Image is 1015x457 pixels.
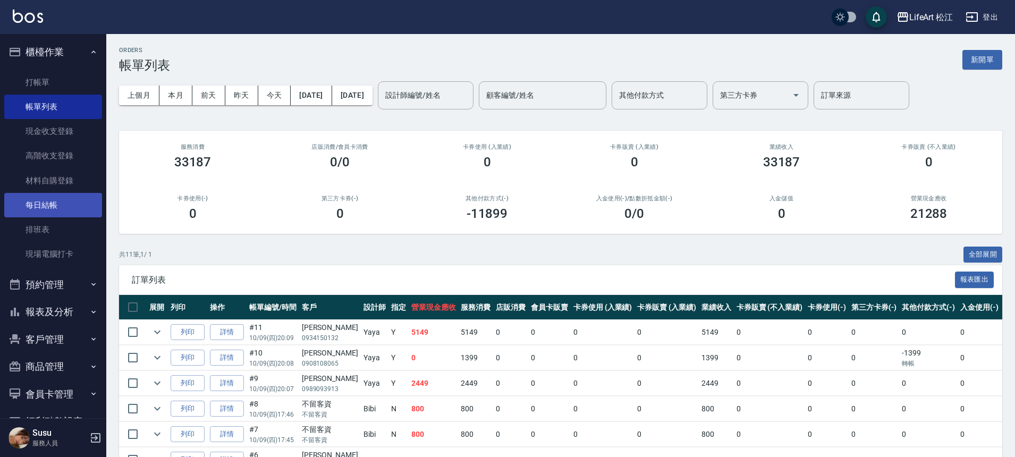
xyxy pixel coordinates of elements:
[247,396,299,421] td: #8
[699,345,734,370] td: 1399
[849,371,900,396] td: 0
[132,143,253,150] h3: 服務消費
[361,396,388,421] td: Bibi
[409,422,459,447] td: 800
[805,396,849,421] td: 0
[210,324,244,341] a: 詳情
[849,396,900,421] td: 0
[361,345,388,370] td: Yaya
[189,206,197,221] h3: 0
[778,206,785,221] h3: 0
[805,371,849,396] td: 0
[361,320,388,345] td: Yaya
[493,371,528,396] td: 0
[388,422,409,447] td: N
[458,295,493,320] th: 服務消費
[571,396,635,421] td: 0
[573,195,695,202] h2: 入金使用(-) /點數折抵金額(-)
[409,295,459,320] th: 營業現金應收
[866,6,887,28] button: save
[388,320,409,345] td: Y
[210,375,244,392] a: 詳情
[734,345,805,370] td: 0
[467,206,508,221] h3: -11899
[734,396,805,421] td: 0
[132,195,253,202] h2: 卡券使用(-)
[249,333,297,343] p: 10/09 (四) 20:09
[573,143,695,150] h2: 卡券販賣 (入業績)
[249,410,297,419] p: 10/09 (四) 17:46
[958,320,1001,345] td: 0
[159,86,192,105] button: 本月
[805,295,849,320] th: 卡券使用(-)
[958,295,1001,320] th: 入金使用(-)
[361,422,388,447] td: Bibi
[458,396,493,421] td: 800
[119,86,159,105] button: 上個月
[149,324,165,340] button: expand row
[4,217,102,242] a: 排班表
[4,143,102,168] a: 高階收支登錄
[699,371,734,396] td: 2449
[910,206,948,221] h3: 21288
[4,242,102,266] a: 現場電腦打卡
[493,345,528,370] td: 0
[302,348,358,359] div: [PERSON_NAME]
[192,86,225,105] button: 前天
[955,274,994,284] a: 報表匯出
[788,87,805,104] button: Open
[171,350,205,366] button: 列印
[528,345,571,370] td: 0
[249,384,297,394] p: 10/09 (四) 20:07
[32,438,87,448] p: 服務人員
[247,295,299,320] th: 帳單編號/時間
[4,326,102,353] button: 客戶管理
[892,6,958,28] button: LifeArt 松江
[458,422,493,447] td: 800
[279,143,401,150] h2: 店販消費 /會員卡消費
[955,272,994,288] button: 報表匯出
[168,295,207,320] th: 列印
[210,350,244,366] a: 詳情
[247,320,299,345] td: #11
[258,86,291,105] button: 今天
[302,435,358,445] p: 不留客資
[119,58,170,73] h3: 帳單列表
[207,295,247,320] th: 操作
[493,422,528,447] td: 0
[388,396,409,421] td: N
[171,324,205,341] button: 列印
[149,401,165,417] button: expand row
[635,320,699,345] td: 0
[302,399,358,410] div: 不留客資
[336,206,344,221] h3: 0
[361,371,388,396] td: Yaya
[210,426,244,443] a: 詳情
[4,193,102,217] a: 每日結帳
[149,426,165,442] button: expand row
[302,373,358,384] div: [PERSON_NAME]
[763,155,800,170] h3: 33187
[149,375,165,391] button: expand row
[868,143,989,150] h2: 卡券販賣 (不入業績)
[849,422,900,447] td: 0
[247,422,299,447] td: #7
[388,345,409,370] td: Y
[528,371,571,396] td: 0
[925,155,933,170] h3: 0
[958,422,1001,447] td: 0
[528,422,571,447] td: 0
[699,422,734,447] td: 800
[171,375,205,392] button: 列印
[119,250,152,259] p: 共 11 筆, 1 / 1
[13,10,43,23] img: Logo
[302,410,358,419] p: 不留客資
[302,424,358,435] div: 不留客資
[225,86,258,105] button: 昨天
[409,371,459,396] td: 2449
[635,396,699,421] td: 0
[571,320,635,345] td: 0
[899,396,958,421] td: 0
[302,384,358,394] p: 0989093913
[409,345,459,370] td: 0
